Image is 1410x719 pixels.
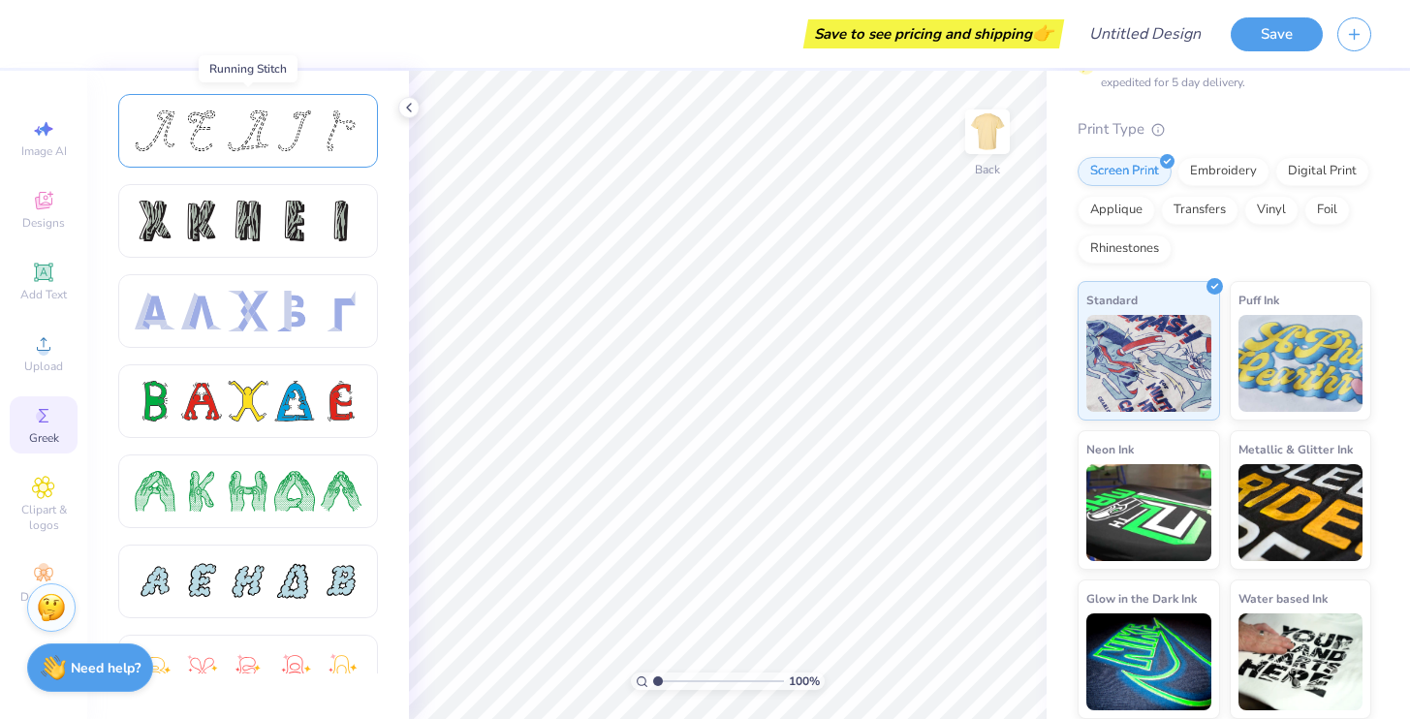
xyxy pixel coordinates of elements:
[1177,157,1269,186] div: Embroidery
[1244,196,1299,225] div: Vinyl
[1086,588,1197,609] span: Glow in the Dark Ink
[1086,439,1134,459] span: Neon Ink
[1275,157,1369,186] div: Digital Print
[1086,464,1211,561] img: Neon Ink
[1101,57,1204,73] strong: Fresh Prints Flash:
[1238,439,1353,459] span: Metallic & Glitter Ink
[29,430,59,446] span: Greek
[808,19,1059,48] div: Save to see pricing and shipping
[1101,56,1339,91] div: This color can be expedited for 5 day delivery.
[20,287,67,302] span: Add Text
[24,359,63,374] span: Upload
[1032,21,1053,45] span: 👉
[1304,196,1350,225] div: Foil
[199,55,298,82] div: Running Stitch
[975,161,1000,178] div: Back
[1238,290,1279,310] span: Puff Ink
[22,215,65,231] span: Designs
[1238,613,1363,710] img: Water based Ink
[1231,17,1323,51] button: Save
[1078,118,1371,141] div: Print Type
[10,502,78,533] span: Clipart & logos
[1074,15,1216,53] input: Untitled Design
[1161,196,1238,225] div: Transfers
[20,589,67,605] span: Decorate
[789,672,820,690] span: 100 %
[1078,234,1172,264] div: Rhinestones
[1238,464,1363,561] img: Metallic & Glitter Ink
[1086,315,1211,412] img: Standard
[71,659,141,677] strong: Need help?
[1086,290,1138,310] span: Standard
[21,143,67,159] span: Image AI
[1238,315,1363,412] img: Puff Ink
[1078,157,1172,186] div: Screen Print
[1078,196,1155,225] div: Applique
[968,112,1007,151] img: Back
[1086,613,1211,710] img: Glow in the Dark Ink
[1238,588,1328,609] span: Water based Ink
